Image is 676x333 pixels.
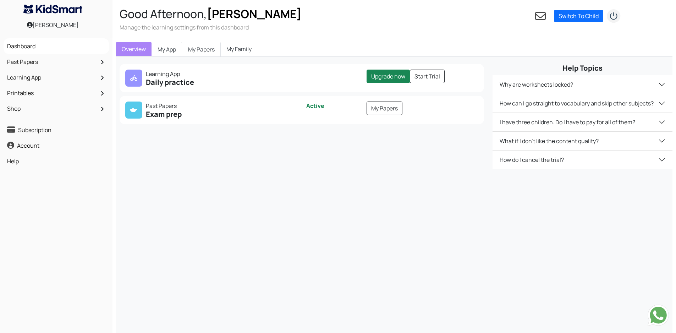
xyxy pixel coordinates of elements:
[5,71,107,83] a: Learning App
[493,113,672,131] button: I have three children. Do I have to pay for all of them?
[5,87,107,99] a: Printables
[120,7,302,21] h2: Good Afternoon,
[207,6,302,22] span: [PERSON_NAME]
[120,23,302,31] h3: Manage the learning settings from this dashboard
[221,42,257,56] a: My Family
[125,102,297,110] p: Past Papers
[5,124,107,136] a: Subscription
[606,9,621,23] img: logout2.png
[493,151,672,169] button: How do I cancel the trial?
[367,102,402,115] a: My Papers
[23,5,82,13] img: KidSmart logo
[125,70,297,78] p: Learning App
[493,64,672,72] h5: Help Topics
[554,10,603,22] a: Switch To Child
[182,42,221,57] a: My Papers
[493,75,672,94] button: Why are worksheets locked?
[5,56,107,68] a: Past Papers
[367,70,410,83] a: Upgrade now
[125,78,297,87] h5: Daily practice
[125,110,297,119] h5: Exam prep
[410,70,445,83] a: Start Trial
[5,155,107,167] a: Help
[5,140,107,152] a: Account
[152,42,182,57] a: My App
[5,103,107,115] a: Shop
[493,132,672,150] button: What if I don't like the content quality?
[5,40,107,52] a: Dashboard
[648,305,669,326] img: Send whatsapp message to +442080035976
[493,94,672,113] button: How can I go straight to vocabulary and skip other subjects?
[116,42,152,56] a: Overview
[306,102,324,110] span: Active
